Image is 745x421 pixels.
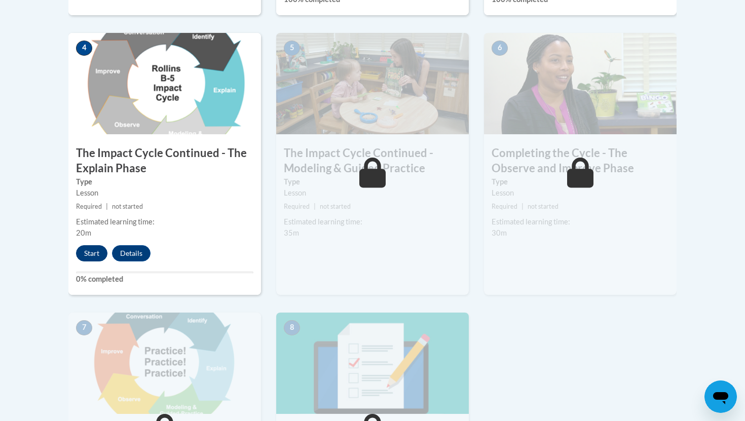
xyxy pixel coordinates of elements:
span: not started [320,203,351,210]
span: | [521,203,524,210]
img: Course Image [276,313,469,414]
h3: The Impact Cycle Continued - Modeling & Guided Practice [276,145,469,177]
label: 0% completed [76,274,253,285]
span: 30m [492,228,507,237]
label: Type [284,176,461,187]
span: 20m [76,228,91,237]
div: Lesson [492,187,669,199]
span: not started [528,203,558,210]
h3: The Impact Cycle Continued - The Explain Phase [68,145,261,177]
div: Estimated learning time: [284,216,461,227]
label: Type [76,176,253,187]
button: Details [112,245,151,261]
iframe: Button to launch messaging window [704,380,737,413]
img: Course Image [68,313,261,414]
span: 7 [76,320,92,335]
img: Course Image [484,33,677,134]
span: 4 [76,41,92,56]
div: Estimated learning time: [76,216,253,227]
img: Course Image [276,33,469,134]
span: Required [492,203,517,210]
img: Course Image [68,33,261,134]
span: 6 [492,41,508,56]
div: Lesson [76,187,253,199]
h3: Completing the Cycle - The Observe and Improve Phase [484,145,677,177]
span: 5 [284,41,300,56]
div: Lesson [284,187,461,199]
button: Start [76,245,107,261]
div: Estimated learning time: [492,216,669,227]
span: Required [284,203,310,210]
span: 35m [284,228,299,237]
span: 8 [284,320,300,335]
span: | [314,203,316,210]
span: not started [112,203,143,210]
label: Type [492,176,669,187]
span: Required [76,203,102,210]
span: | [106,203,108,210]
